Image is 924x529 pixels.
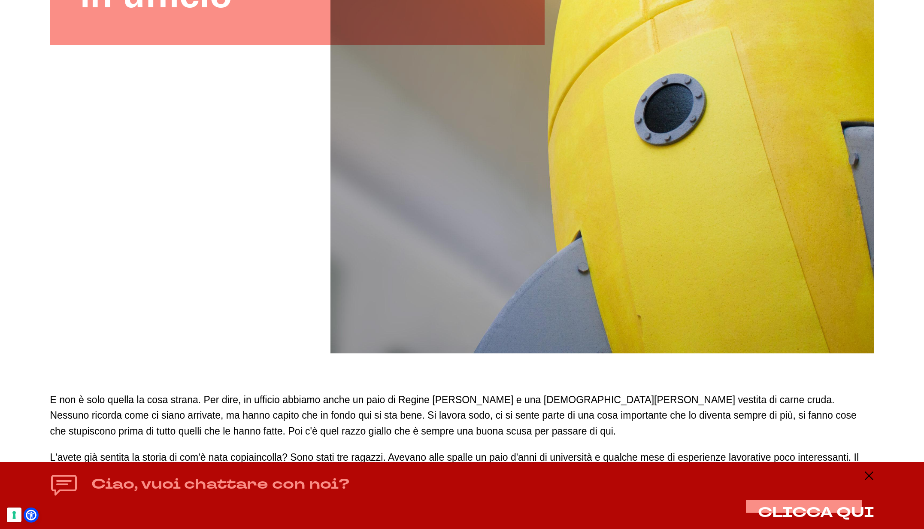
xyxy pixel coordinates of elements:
[91,474,349,494] h4: Ciao, vuoi chattare con noi?
[26,510,36,520] a: Apri il menu di accessibilità
[50,394,857,437] span: E non è solo quella la cosa strana. Per dire, in ufficio abbiamo anche un paio di Regine [PERSON_...
[758,505,874,520] button: CLICCA QUI
[7,508,21,522] button: Le tue preferenze relative al consenso per le tecnologie di tracciamento
[50,450,874,481] p: L'avete già sentita la storia di com'è nata copiaincolla? Sono stati tre ragazzi. Avevano alle sp...
[758,503,874,522] span: CLICCA QUI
